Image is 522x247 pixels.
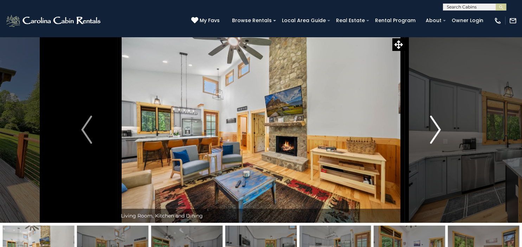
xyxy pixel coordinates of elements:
[117,209,405,223] div: Living Room, Kitchen and Dining
[448,15,487,26] a: Owner Login
[430,116,440,144] img: arrow
[5,14,103,28] img: White-1-2.png
[372,15,419,26] a: Rental Program
[509,17,517,25] img: mail-regular-white.png
[200,17,220,24] span: My Favs
[494,17,502,25] img: phone-regular-white.png
[81,116,92,144] img: arrow
[278,15,329,26] a: Local Area Guide
[191,17,221,25] a: My Favs
[422,15,445,26] a: About
[405,37,466,223] button: Next
[56,37,117,223] button: Previous
[333,15,368,26] a: Real Estate
[228,15,275,26] a: Browse Rentals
